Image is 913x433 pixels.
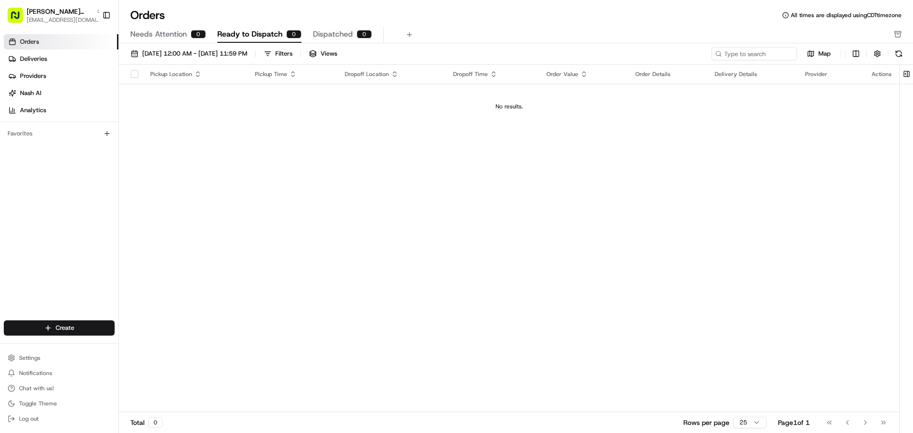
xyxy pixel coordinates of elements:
span: Log out [19,415,39,423]
div: Page 1 of 1 [778,418,810,427]
button: Map [801,48,837,59]
span: Deliveries [20,55,47,63]
span: [DATE] 12:00 AM - [DATE] 11:59 PM [142,49,247,58]
h1: Orders [130,8,165,23]
div: Favorites [4,126,115,141]
div: Filters [275,49,292,58]
button: Views [305,47,341,60]
a: Analytics [4,103,118,118]
span: Ready to Dispatch [217,29,282,40]
span: Analytics [20,106,46,115]
div: Total [130,417,163,428]
input: Type to search [711,47,797,60]
span: Map [818,49,831,58]
span: Toggle Theme [19,400,57,407]
div: 0 [286,30,301,38]
span: Needs Attention [130,29,187,40]
button: Settings [4,351,115,365]
div: Dropoff Time [453,70,531,78]
button: [PERSON_NAME][GEOGRAPHIC_DATA][EMAIL_ADDRESS][DOMAIN_NAME] [4,4,98,27]
a: Nash AI [4,86,118,101]
div: 0 [148,417,163,428]
div: Provider [805,70,856,78]
span: Create [56,324,74,332]
div: Order Details [635,70,699,78]
button: Toggle Theme [4,397,115,410]
button: Refresh [892,47,905,60]
button: Chat with us! [4,382,115,395]
button: Log out [4,412,115,425]
span: Views [321,49,337,58]
p: Rows per page [683,418,729,427]
a: Providers [4,68,118,84]
div: Pickup Location [150,70,240,78]
div: Actions [872,70,892,78]
span: Dispatched [313,29,353,40]
button: [DATE] 12:00 AM - [DATE] 11:59 PM [126,47,252,60]
span: All times are displayed using CDT timezone [791,11,902,19]
button: Create [4,320,115,336]
div: 0 [191,30,206,38]
span: Orders [20,38,39,46]
div: Order Value [546,70,620,78]
span: Providers [20,72,46,80]
button: [PERSON_NAME][GEOGRAPHIC_DATA] [27,7,92,16]
button: Filters [260,47,297,60]
div: 0 [357,30,372,38]
a: Orders [4,34,118,49]
button: Notifications [4,366,115,380]
div: No results. [123,103,895,110]
div: Delivery Details [715,70,790,78]
span: Settings [19,354,40,362]
span: Notifications [19,369,52,377]
div: Dropoff Location [345,70,438,78]
span: Chat with us! [19,385,54,392]
span: Nash AI [20,89,41,97]
div: Pickup Time [255,70,330,78]
button: [EMAIL_ADDRESS][DOMAIN_NAME] [27,16,103,24]
a: Deliveries [4,51,118,67]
